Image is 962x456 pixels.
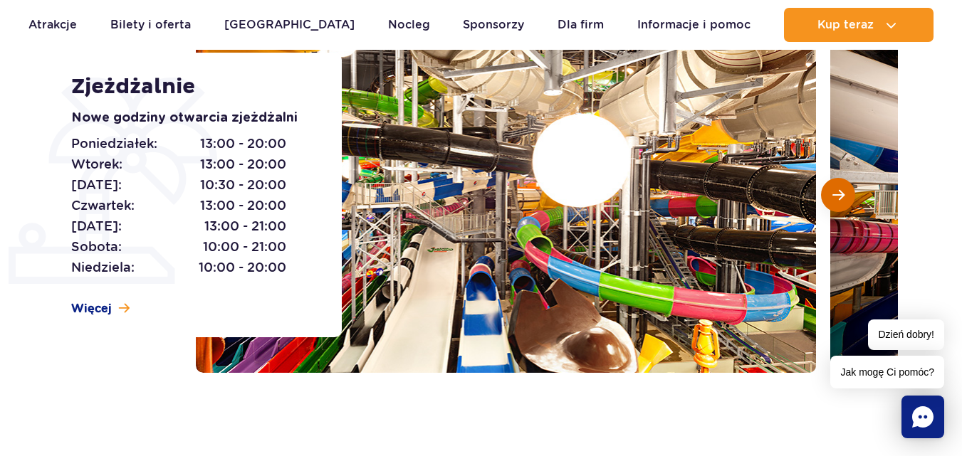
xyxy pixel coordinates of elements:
[200,154,286,174] span: 13:00 - 20:00
[71,301,130,317] a: Więcej
[901,396,944,438] div: Chat
[71,74,310,100] h1: Zjeżdżalnie
[200,134,286,154] span: 13:00 - 20:00
[71,196,135,216] span: Czwartek:
[224,8,355,42] a: [GEOGRAPHIC_DATA]
[821,178,855,212] button: Następny slajd
[817,18,874,31] span: Kup teraz
[110,8,191,42] a: Bilety i oferta
[388,8,430,42] a: Nocleg
[71,237,122,257] span: Sobota:
[71,175,122,195] span: [DATE]:
[200,175,286,195] span: 10:30 - 20:00
[71,108,310,128] p: Nowe godziny otwarcia zjeżdżalni
[71,134,157,154] span: Poniedziałek:
[71,301,112,317] span: Więcej
[204,216,286,236] span: 13:00 - 21:00
[637,8,751,42] a: Informacje i pomoc
[199,258,286,277] span: 10:00 - 20:00
[28,8,77,42] a: Atrakcje
[784,8,934,42] button: Kup teraz
[830,356,944,388] span: Jak mogę Ci pomóc?
[203,237,286,257] span: 10:00 - 21:00
[558,8,604,42] a: Dla firm
[71,154,122,174] span: Wtorek:
[71,216,122,236] span: [DATE]:
[71,258,135,277] span: Niedziela:
[200,196,286,216] span: 13:00 - 20:00
[868,319,944,350] span: Dzień dobry!
[463,8,524,42] a: Sponsorzy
